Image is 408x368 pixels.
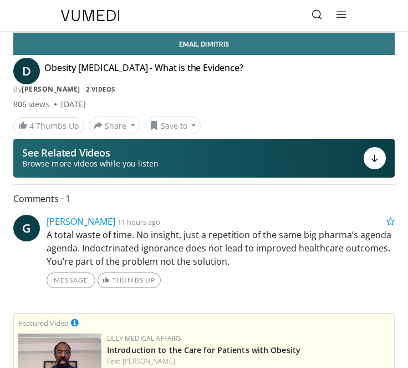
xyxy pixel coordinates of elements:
h4: Obesity [MEDICAL_DATA] - What is the Evidence? [44,62,243,80]
button: Save to [145,117,201,134]
img: VuMedi Logo [61,10,120,21]
button: Share [89,117,140,134]
a: [PERSON_NAME] [22,84,80,94]
a: Email Dimitris [13,33,395,55]
a: G [13,215,40,241]
a: 2 Videos [82,84,119,94]
small: 11 hours ago [118,217,160,227]
p: See Related Videos [22,147,159,158]
a: Lilly Medical Affairs [107,334,182,343]
a: Message [47,273,95,288]
div: [DATE] [61,99,86,110]
div: By [13,84,395,94]
span: 4 [29,120,34,131]
a: Introduction to the Care for Patients with Obesity [107,345,300,355]
a: [PERSON_NAME] [123,356,175,366]
a: 4 Thumbs Up [13,117,84,134]
div: Feat. [107,356,390,366]
span: Comments 1 [13,191,395,206]
button: See Related Videos Browse more videos while you listen [13,139,395,178]
span: Browse more videos while you listen [22,158,159,169]
a: Thumbs Up [98,273,160,288]
small: Featured Video [18,318,69,328]
p: A total waste of time. No insight, just a repetition of the same big pharma’s agenda agenda. Indo... [47,228,395,268]
a: D [13,58,40,84]
span: 806 views [13,99,50,110]
a: [PERSON_NAME] [47,215,115,228]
